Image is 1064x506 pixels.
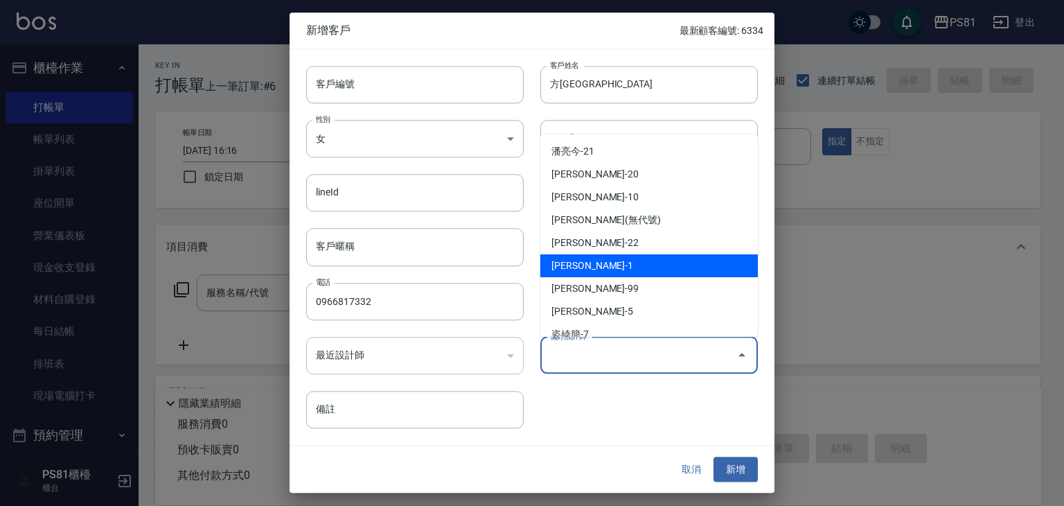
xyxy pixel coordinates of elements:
li: [PERSON_NAME]-20 [540,163,758,186]
li: [PERSON_NAME](無代號) [540,209,758,232]
li: 姿綺簡-7 [540,323,758,346]
li: [PERSON_NAME]-1 [540,254,758,277]
label: 客戶姓名 [550,60,579,70]
div: 女 [306,120,524,157]
button: Close [731,344,753,367]
li: [PERSON_NAME]-5 [540,300,758,323]
label: 性別 [316,114,330,124]
p: 最新顧客編號: 6334 [680,24,763,38]
label: 偏好設計師 [550,331,586,341]
li: [PERSON_NAME]-10 [540,186,758,209]
li: [PERSON_NAME]-99 [540,277,758,300]
span: 新增客戶 [306,24,680,37]
button: 新增 [713,457,758,482]
label: 電話 [316,277,330,287]
button: 取消 [669,457,713,482]
li: [PERSON_NAME]-22 [540,232,758,254]
li: 潘亮今-21 [540,140,758,163]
